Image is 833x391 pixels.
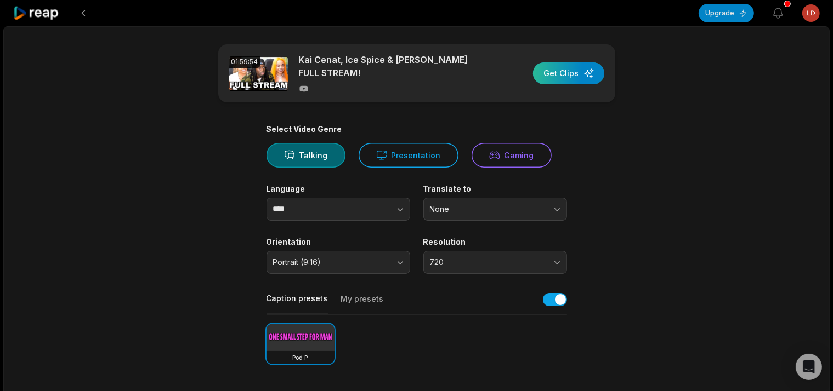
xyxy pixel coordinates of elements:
button: Talking [267,143,345,168]
div: Select Video Genre [267,124,567,134]
button: 720 [423,251,567,274]
p: Kai Cenat, Ice Spice & [PERSON_NAME] FULL STREAM! [299,53,488,79]
button: Caption presets [267,293,328,314]
label: Language [267,184,410,194]
button: Upgrade [699,4,754,22]
button: Get Clips [533,62,604,84]
button: Gaming [472,143,552,168]
span: 720 [430,257,545,267]
span: Portrait (9:16) [273,257,388,267]
button: My presets [341,294,384,314]
label: Resolution [423,237,567,247]
label: Orientation [267,237,410,247]
button: Portrait (9:16) [267,251,410,274]
span: None [430,204,545,214]
h3: Pod P [293,353,308,362]
button: None [423,198,567,221]
label: Translate to [423,184,567,194]
button: Presentation [359,143,458,168]
div: 01:59:54 [229,56,260,68]
div: Open Intercom Messenger [796,354,822,380]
